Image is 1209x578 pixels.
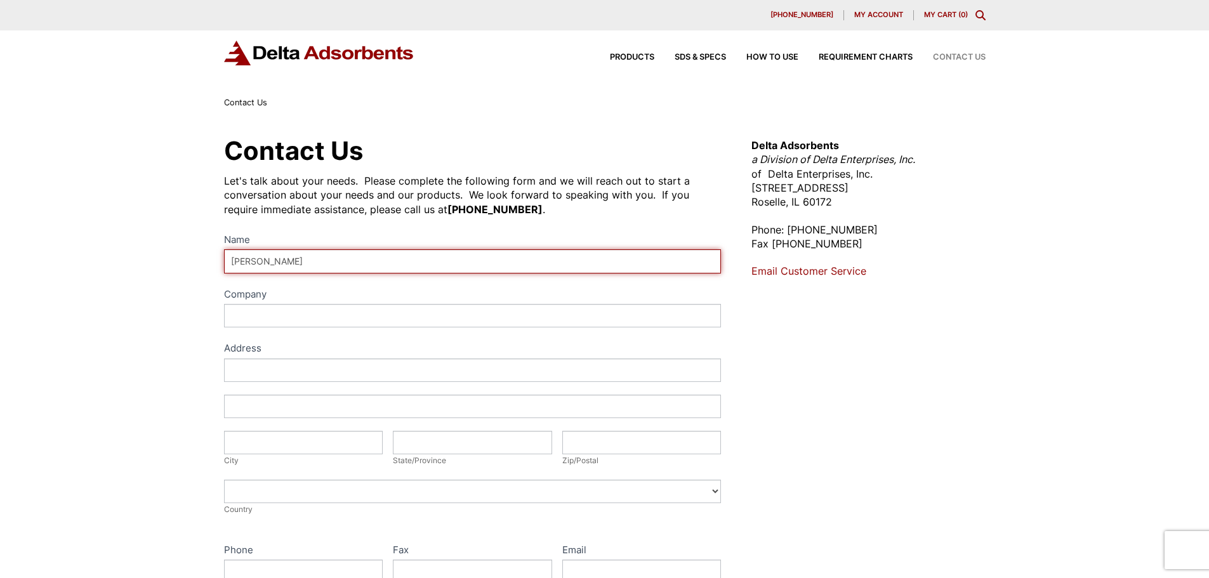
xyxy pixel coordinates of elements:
[562,454,722,467] div: Zip/Postal
[224,503,722,516] div: Country
[751,139,839,152] strong: Delta Adsorbents
[751,265,866,277] a: Email Customer Service
[854,11,903,18] span: My account
[746,53,798,62] span: How to Use
[961,10,965,19] span: 0
[590,53,654,62] a: Products
[751,223,985,251] p: Phone: [PHONE_NUMBER] Fax [PHONE_NUMBER]
[751,138,985,209] p: of Delta Enterprises, Inc. [STREET_ADDRESS] Roselle, IL 60172
[933,53,986,62] span: Contact Us
[675,53,726,62] span: SDS & SPECS
[610,53,654,62] span: Products
[447,203,543,216] strong: [PHONE_NUMBER]
[751,153,915,166] em: a Division of Delta Enterprises, Inc.
[819,53,913,62] span: Requirement Charts
[844,10,914,20] a: My account
[224,138,722,164] h1: Contact Us
[224,174,722,216] div: Let's talk about your needs. Please complete the following form and we will reach out to start a ...
[654,53,726,62] a: SDS & SPECS
[760,10,844,20] a: [PHONE_NUMBER]
[224,454,383,467] div: City
[224,41,414,65] img: Delta Adsorbents
[798,53,913,62] a: Requirement Charts
[224,542,383,560] label: Phone
[562,542,722,560] label: Email
[913,53,986,62] a: Contact Us
[726,53,798,62] a: How to Use
[224,98,267,107] span: Contact Us
[975,10,986,20] div: Toggle Modal Content
[224,340,722,358] div: Address
[224,232,722,250] label: Name
[224,286,722,305] label: Company
[393,454,552,467] div: State/Province
[924,10,968,19] a: My Cart (0)
[770,11,833,18] span: [PHONE_NUMBER]
[393,542,552,560] label: Fax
